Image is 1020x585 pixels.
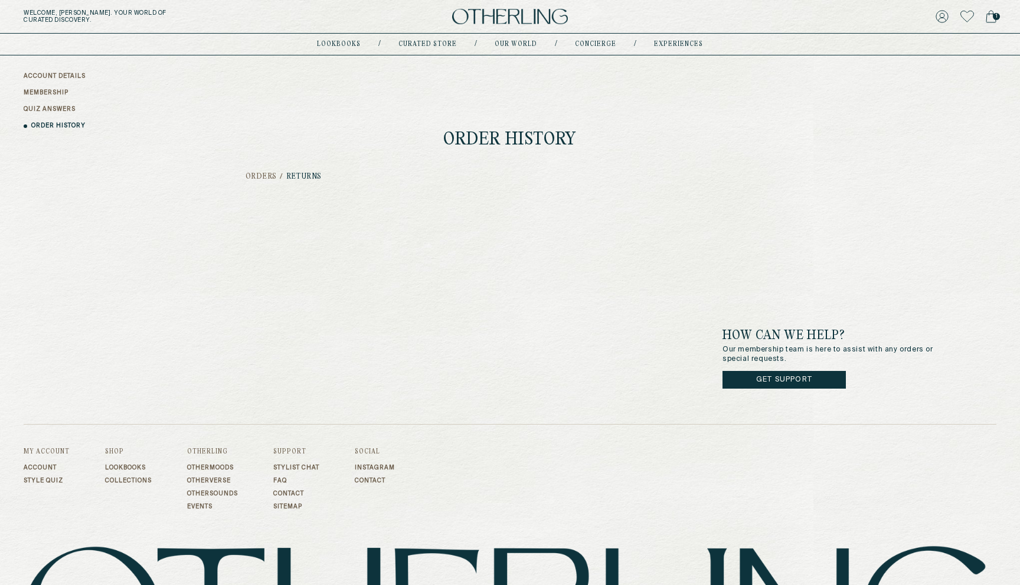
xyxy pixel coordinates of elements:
a: Contact [273,490,319,497]
a: FAQ [273,477,319,484]
a: ACCOUNT DETAILS [24,72,86,81]
h1: Order History [443,131,576,149]
span: 1 [993,13,1000,20]
a: Stylist Chat [273,464,319,471]
div: / [634,40,636,49]
a: Othersounds [187,490,238,497]
a: QUIZ ANSWERS [24,105,76,114]
a: lookbooks [317,41,361,47]
a: Lookbooks [105,464,152,471]
a: Collections [105,477,152,484]
img: logo [452,9,568,25]
h2: / [280,173,283,181]
a: concierge [575,41,616,47]
a: Get Support [722,371,846,389]
a: Curated store [398,41,457,47]
a: MEMBERSHIP [24,88,68,97]
a: Account [24,464,70,471]
a: Style Quiz [24,477,70,484]
a: Othermoods [187,464,238,471]
div: / [555,40,557,49]
h2: Orders [246,173,277,181]
a: Our world [495,41,537,47]
a: Contact [355,477,395,484]
a: experiences [654,41,703,47]
h3: Otherling [187,448,238,455]
a: ORDER HISTORY [31,121,86,130]
h3: Support [273,448,319,455]
h5: Welcome, [PERSON_NAME] . Your world of curated discovery. [24,9,315,24]
h2: Returns [286,173,322,181]
a: 1 [986,8,996,25]
h3: My Account [24,448,70,455]
h3: How can we help? [722,328,949,343]
p: Our membership team is here to assist with any orders or special requests. [722,345,949,364]
a: Sitemap [273,503,319,510]
a: Instagram [355,464,395,471]
a: Events [187,503,238,510]
div: / [378,40,381,49]
div: / [475,40,477,49]
h3: Social [355,448,395,455]
h3: Shop [105,448,152,455]
a: Otherverse [187,477,238,484]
